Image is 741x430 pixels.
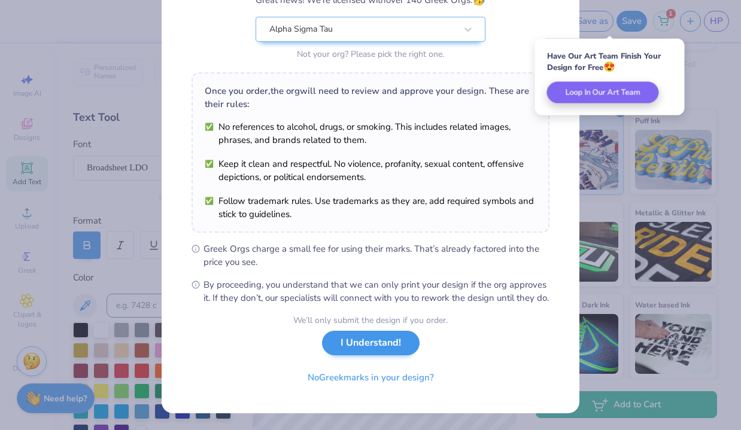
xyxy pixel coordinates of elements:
[204,242,549,269] span: Greek Orgs charge a small fee for using their marks. That’s already factored into the price you see.
[603,60,615,74] span: 😍
[547,82,659,103] button: Loop In Our Art Team
[205,84,536,111] div: Once you order, the org will need to review and approve your design. These are their rules:
[547,51,673,73] div: Have Our Art Team Finish Your Design for Free
[297,365,444,390] button: NoGreekmarks in your design?
[322,331,420,355] button: I Understand!
[205,120,536,147] li: No references to alcohol, drugs, or smoking. This includes related images, phrases, and brands re...
[204,278,549,304] span: By proceeding, you understand that we can only print your design if the org approves it. If they ...
[293,314,448,327] div: We’ll only submit the design if you order.
[205,194,536,221] li: Follow trademark rules. Use trademarks as they are, add required symbols and stick to guidelines.
[205,157,536,184] li: Keep it clean and respectful. No violence, profanity, sexual content, offensive depictions, or po...
[256,48,485,60] div: Not your org? Please pick the right one.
